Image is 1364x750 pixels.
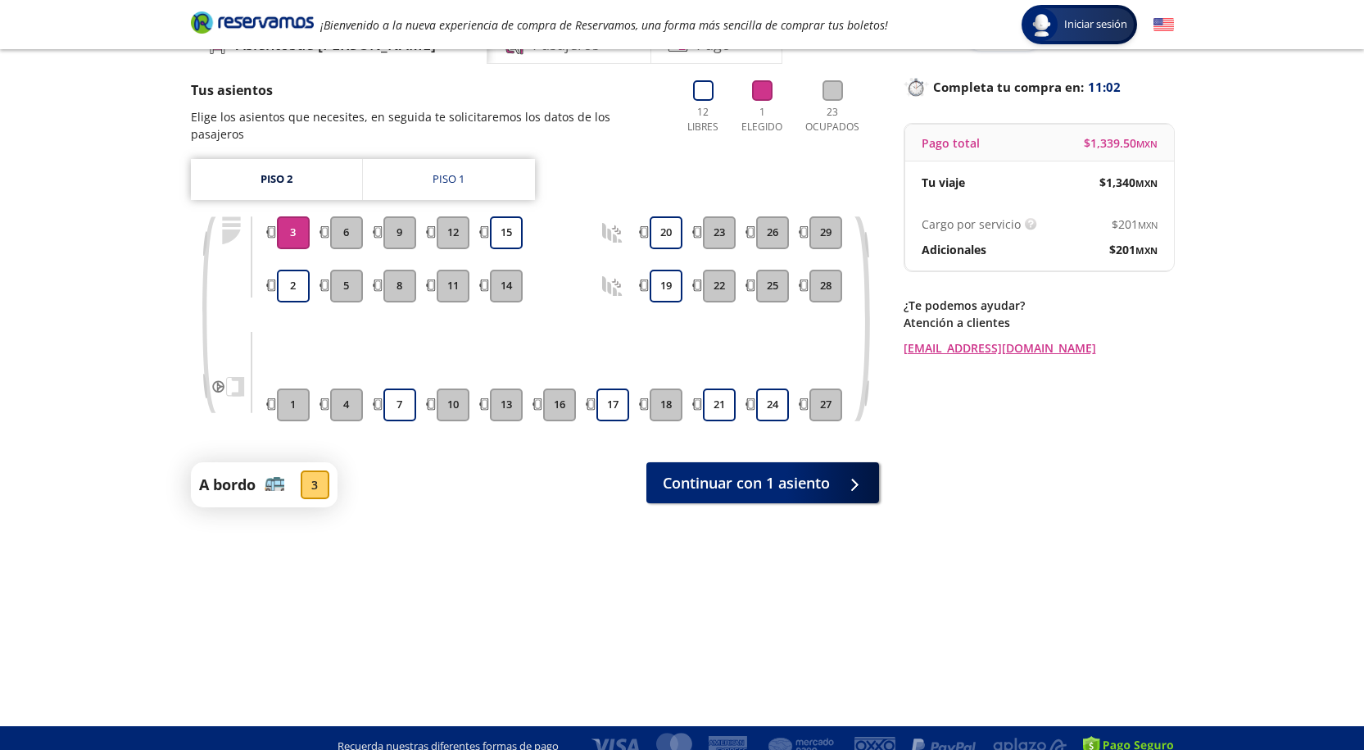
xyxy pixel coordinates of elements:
[1109,241,1158,258] span: $ 201
[330,389,363,421] button: 4
[191,108,664,143] p: Elige los asientos que necesites, en seguida te solicitaremos los datos de los pasajeros
[437,270,469,302] button: 11
[191,10,314,39] a: Brand Logo
[320,17,888,33] em: ¡Bienvenido a la nueva experiencia de compra de Reservamos, una forma más sencilla de comprar tus...
[1099,174,1158,191] span: $ 1,340
[277,216,310,249] button: 3
[543,389,576,421] button: 16
[922,216,1021,233] p: Cargo por servicio
[646,462,879,503] button: Continuar con 1 asiento
[799,105,867,134] p: 23 Ocupados
[703,216,736,249] button: 23
[1136,138,1158,150] small: MXN
[904,339,1174,357] a: [EMAIL_ADDRESS][DOMAIN_NAME]
[277,389,310,421] button: 1
[191,10,314,34] i: Brand Logo
[596,389,629,421] button: 17
[490,270,523,302] button: 14
[1135,177,1158,189] small: MXN
[330,216,363,249] button: 6
[756,216,789,249] button: 26
[737,105,786,134] p: 1 Elegido
[1153,15,1174,35] button: English
[756,270,789,302] button: 25
[363,159,535,200] a: Piso 1
[922,241,986,258] p: Adicionales
[756,389,789,421] button: 24
[809,216,842,249] button: 29
[437,216,469,249] button: 12
[703,389,736,421] button: 21
[433,171,464,188] div: Piso 1
[904,297,1174,314] p: ¿Te podemos ayudar?
[490,389,523,421] button: 13
[809,389,842,421] button: 27
[1084,134,1158,152] span: $ 1,339.50
[922,174,965,191] p: Tu viaje
[703,270,736,302] button: 22
[650,389,682,421] button: 18
[809,270,842,302] button: 28
[663,472,830,494] span: Continuar con 1 asiento
[383,216,416,249] button: 9
[904,314,1174,331] p: Atención a clientes
[383,270,416,302] button: 8
[650,216,682,249] button: 20
[490,216,523,249] button: 15
[199,474,256,496] p: A bordo
[301,470,329,499] div: 3
[191,159,362,200] a: Piso 2
[922,134,980,152] p: Pago total
[1135,244,1158,257] small: MXN
[1138,219,1158,231] small: MXN
[191,80,664,100] p: Tus asientos
[681,105,726,134] p: 12 Libres
[437,389,469,421] button: 10
[277,270,310,302] button: 2
[1088,78,1121,97] span: 11:02
[650,270,682,302] button: 19
[904,75,1174,98] p: Completa tu compra en :
[1112,216,1158,233] span: $ 201
[383,389,416,421] button: 7
[1058,16,1134,33] span: Iniciar sesión
[330,270,363,302] button: 5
